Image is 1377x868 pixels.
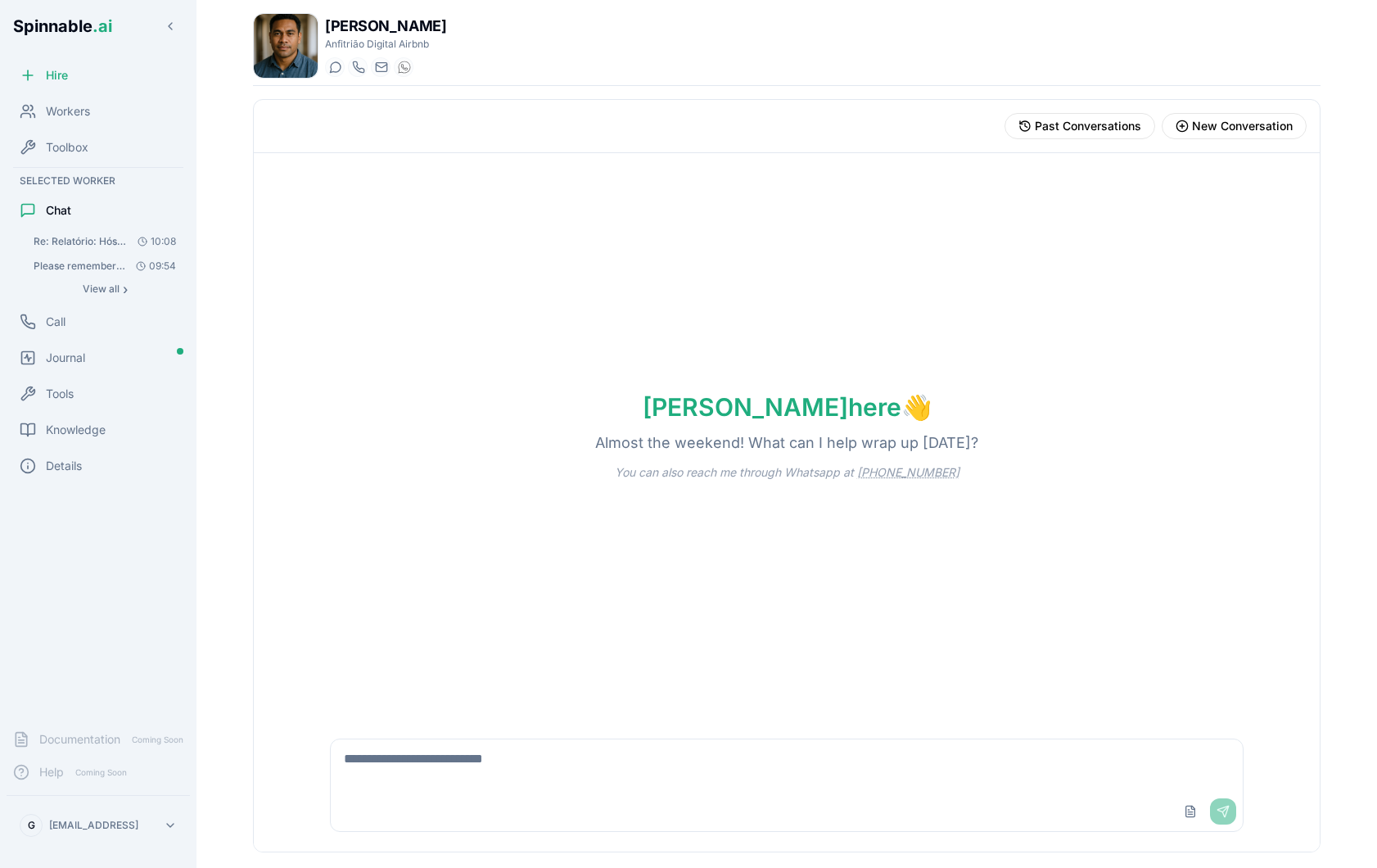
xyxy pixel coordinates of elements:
span: Knowledge [46,422,106,438]
span: Journal [46,350,85,366]
span: Toolbox [46,139,88,156]
button: Show all conversations [26,279,183,299]
span: Help [39,764,64,780]
button: Send email to joao.vai@getspinnable.ai [371,57,391,77]
span: Documentation [39,731,120,748]
p: Anfitrião Digital Airbnb [325,38,446,51]
button: G[EMAIL_ADDRESS] [13,809,183,842]
button: Open conversation: Please remember that the house has solar panels, so guest are enjoying "green ... [26,255,183,278]
span: wave [901,392,932,422]
span: Past Conversations [1035,118,1141,134]
span: Hire [46,67,68,84]
span: Spinnable [13,16,112,36]
span: Tools [46,386,74,402]
div: Selected Worker [7,171,190,191]
p: Almost the weekend! What can I help wrap up [DATE]? [569,432,1005,454]
button: Start a chat with João Vai [325,57,345,77]
span: Details [46,458,82,474]
p: [EMAIL_ADDRESS] [49,819,138,832]
h1: [PERSON_NAME] here [616,392,958,422]
button: Start a call with João Vai [348,57,368,77]
span: .ai [93,16,112,36]
img: WhatsApp [398,61,411,74]
p: You can also reach me through Whatsapp at [589,464,986,481]
span: Coming Soon [127,732,188,748]
span: › [123,283,128,296]
button: Start new conversation [1162,113,1307,139]
span: 10:08 [131,235,176,248]
span: New Conversation [1192,118,1293,134]
span: View all [83,283,120,296]
img: João Vai [254,14,318,78]
span: Workers [46,103,90,120]
h1: [PERSON_NAME] [325,15,446,38]
span: 09:54 [129,260,176,273]
button: Open conversation: Re: Relatório: Hóspede interessado em vaso decorativo Ok, responde isso ao cli... [26,230,183,253]
button: WhatsApp [394,57,413,77]
span: Re: Relatório: Hóspede interessado em vaso decorativo Ok, responde isso ao cliente On Fri, Au...:... [34,235,126,248]
span: G [28,819,35,832]
span: Call [46,314,65,330]
span: Coming Soon [70,765,132,780]
a: [PHONE_NUMBER] [857,465,959,479]
span: Please remember that the house has solar panels, so guest are enjoying "green energy": I'll updat... [34,260,126,273]
span: Chat [46,202,71,219]
button: View past conversations [1005,113,1155,139]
